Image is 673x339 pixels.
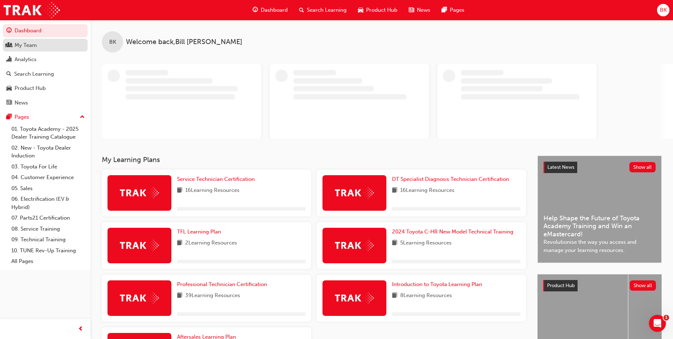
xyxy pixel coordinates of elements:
[6,28,12,34] span: guage-icon
[9,124,88,142] a: 01. Toyota Academy - 2025 Dealer Training Catalogue
[177,175,258,183] a: Service Technician Certification
[9,224,88,235] a: 08. Service Training
[392,281,482,287] span: Introduction to Toyota Learning Plan
[392,228,513,235] span: 2024 Toyota C-HR New Model Technical Training
[9,183,88,194] a: 05. Sales
[417,6,430,14] span: News
[177,280,270,289] a: Professional Technician Certification
[177,176,255,182] span: Service Technician Certification
[15,84,46,92] div: Product Hub
[392,186,397,195] span: book-icon
[3,111,88,124] button: Pages
[9,142,88,161] a: 02. New - Toyota Dealer Induction
[9,194,88,212] a: 06. Electrification (EV & Hybrid)
[3,68,88,81] a: Search Learning
[366,6,397,14] span: Product Hub
[392,176,509,182] span: DT Specialist Diagnosis Technician Certification
[392,239,397,248] span: book-icon
[9,212,88,224] a: 07. Parts21 Certification
[9,234,88,245] a: 09. Technical Training
[261,6,288,14] span: Dashboard
[547,282,575,289] span: Product Hub
[403,3,436,17] a: news-iconNews
[663,315,669,321] span: 1
[392,228,516,236] a: 2024 Toyota C-HR New Model Technical Training
[629,162,656,172] button: Show all
[335,187,374,198] img: Trak
[9,245,88,256] a: 10. TUNE Rev-Up Training
[6,42,12,49] span: people-icon
[126,38,242,46] span: Welcome back , Bill [PERSON_NAME]
[307,6,347,14] span: Search Learning
[15,113,29,121] div: Pages
[102,156,526,164] h3: My Learning Plans
[247,3,293,17] a: guage-iconDashboard
[392,291,397,300] span: book-icon
[630,280,656,291] button: Show all
[335,292,374,303] img: Trak
[185,186,239,195] span: 16 Learning Resources
[177,228,224,236] a: TFL Learning Plan
[3,24,88,37] a: Dashboard
[185,239,237,248] span: 2 Learning Resources
[335,240,374,251] img: Trak
[400,186,454,195] span: 16 Learning Resources
[392,175,512,183] a: DT Specialist Diagnosis Technician Certification
[544,238,656,254] span: Revolutionise the way you access and manage your learning resources.
[537,156,662,263] a: Latest NewsShow allHelp Shape the Future of Toyota Academy Training and Win an eMastercard!Revolu...
[253,6,258,15] span: guage-icon
[400,291,452,300] span: 8 Learning Resources
[544,162,656,173] a: Latest NewsShow all
[177,291,182,300] span: book-icon
[6,100,12,106] span: news-icon
[442,6,447,15] span: pages-icon
[547,164,574,170] span: Latest News
[15,41,37,49] div: My Team
[3,96,88,109] a: News
[649,315,666,332] iframe: Intercom live chat
[3,53,88,66] a: Analytics
[15,99,28,107] div: News
[120,240,159,251] img: Trak
[660,6,667,14] span: BK
[6,71,11,77] span: search-icon
[657,4,669,16] button: BK
[120,292,159,303] img: Trak
[543,280,656,291] a: Product HubShow all
[392,280,485,289] a: Introduction to Toyota Learning Plan
[9,161,88,172] a: 03. Toyota For Life
[3,82,88,95] a: Product Hub
[9,256,88,267] a: All Pages
[3,39,88,52] a: My Team
[80,113,85,122] span: up-icon
[9,172,88,183] a: 04. Customer Experience
[185,291,240,300] span: 39 Learning Resources
[293,3,352,17] a: search-iconSearch Learning
[6,114,12,120] span: pages-icon
[299,6,304,15] span: search-icon
[177,186,182,195] span: book-icon
[4,2,60,18] img: Trak
[544,214,656,238] span: Help Shape the Future of Toyota Academy Training and Win an eMastercard!
[358,6,363,15] span: car-icon
[352,3,403,17] a: car-iconProduct Hub
[109,38,116,46] span: BK
[14,70,54,78] div: Search Learning
[78,325,83,334] span: prev-icon
[6,56,12,63] span: chart-icon
[177,281,267,287] span: Professional Technician Certification
[120,187,159,198] img: Trak
[15,55,37,64] div: Analytics
[450,6,464,14] span: Pages
[409,6,414,15] span: news-icon
[400,239,452,248] span: 5 Learning Resources
[436,3,470,17] a: pages-iconPages
[3,23,88,111] button: DashboardMy TeamAnalyticsSearch LearningProduct HubNews
[177,228,221,235] span: TFL Learning Plan
[6,85,12,92] span: car-icon
[177,239,182,248] span: book-icon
